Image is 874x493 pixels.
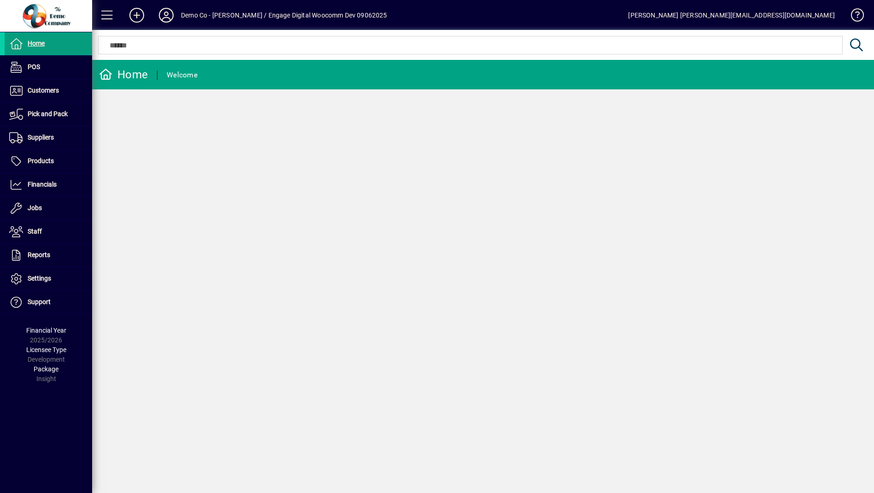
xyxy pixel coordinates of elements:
span: Home [28,40,45,47]
button: Add [122,7,151,23]
div: [PERSON_NAME] [PERSON_NAME][EMAIL_ADDRESS][DOMAIN_NAME] [628,8,835,23]
span: Financials [28,181,57,188]
span: Staff [28,228,42,235]
a: Knowledge Base [844,2,862,32]
a: POS [5,56,92,79]
span: Support [28,298,51,305]
span: Financial Year [26,327,66,334]
a: Reports [5,244,92,267]
a: Products [5,150,92,173]
span: Suppliers [28,134,54,141]
span: Pick and Pack [28,110,68,117]
span: POS [28,63,40,70]
span: Jobs [28,204,42,211]
button: Profile [151,7,181,23]
span: Customers [28,87,59,94]
a: Pick and Pack [5,103,92,126]
div: Demo Co - [PERSON_NAME] / Engage Digital Woocomm Dev 09062025 [181,8,387,23]
span: Products [28,157,54,164]
span: Licensee Type [26,346,66,353]
a: Support [5,291,92,314]
div: Home [99,67,148,82]
div: Welcome [167,68,198,82]
a: Settings [5,267,92,290]
span: Reports [28,251,50,258]
a: Customers [5,79,92,102]
span: Package [34,365,58,373]
a: Staff [5,220,92,243]
a: Suppliers [5,126,92,149]
a: Jobs [5,197,92,220]
a: Financials [5,173,92,196]
span: Settings [28,275,51,282]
